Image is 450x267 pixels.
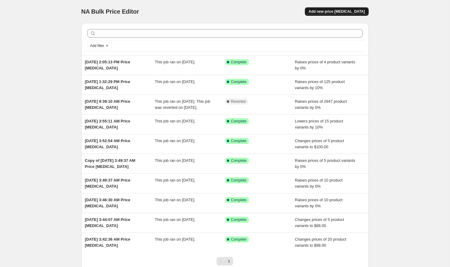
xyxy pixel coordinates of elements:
[295,178,343,189] span: Raises prices of 10 product variants by 0%
[295,217,344,228] span: Changes prices of 5 product variants to $88.00
[85,139,130,149] span: [DATE] 3:52:54 AM Price [MEDICAL_DATA]
[85,60,130,70] span: [DATE] 2:05:13 PM Price [MEDICAL_DATA]
[295,198,343,208] span: Raises prices of 10 product variants by 0%
[217,257,233,265] nav: Pagination
[85,158,135,169] span: Copy of [DATE] 3:49:37 AM Price [MEDICAL_DATA]
[295,79,345,90] span: Raises prices of 125 product variants by 10%
[155,178,195,182] span: This job ran on [DATE].
[231,237,246,242] span: Complete
[295,237,346,248] span: Changes prices of 20 product variants to $98.00
[231,99,246,104] span: Reverted
[155,60,195,64] span: This job ran on [DATE].
[295,158,355,169] span: Raises prices of 5 product variants by 0%
[85,79,130,90] span: [DATE] 1:32:29 PM Price [MEDICAL_DATA]
[85,198,130,208] span: [DATE] 3:46:30 AM Price [MEDICAL_DATA]
[231,217,246,222] span: Complete
[85,178,130,189] span: [DATE] 3:49:37 AM Price [MEDICAL_DATA]
[155,198,195,202] span: This job ran on [DATE].
[295,139,344,149] span: Changes prices of 5 product variants to $100.00
[231,79,246,84] span: Complete
[225,257,233,265] button: Next
[155,79,195,84] span: This job ran on [DATE].
[231,198,246,202] span: Complete
[305,7,368,16] button: Add new price [MEDICAL_DATA]
[295,99,347,110] span: Raises prices of 2947 product variants by 0%
[231,139,246,143] span: Complete
[155,237,195,242] span: This job ran on [DATE].
[85,119,130,129] span: [DATE] 3:55:11 AM Price [MEDICAL_DATA]
[295,60,355,70] span: Raises prices of 4 product variants by 0%
[90,43,104,48] span: Add filter
[155,119,195,123] span: This job ran on [DATE].
[155,99,210,110] span: This job ran on [DATE]. This job was reverted on [DATE].
[155,217,195,222] span: This job ran on [DATE].
[231,178,246,183] span: Complete
[295,119,343,129] span: Lowers prices of 15 product variants by 10%
[231,119,246,124] span: Complete
[87,42,112,49] button: Add filter
[81,8,139,15] span: NA Bulk Price Editor
[231,60,246,65] span: Complete
[308,9,365,14] span: Add new price [MEDICAL_DATA]
[85,99,130,110] span: [DATE] 9:39:10 AM Price [MEDICAL_DATA]
[231,158,246,163] span: Complete
[85,217,130,228] span: [DATE] 3:44:07 AM Price [MEDICAL_DATA]
[85,237,130,248] span: [DATE] 3:42:36 AM Price [MEDICAL_DATA]
[155,158,195,163] span: This job ran on [DATE].
[155,139,195,143] span: This job ran on [DATE].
